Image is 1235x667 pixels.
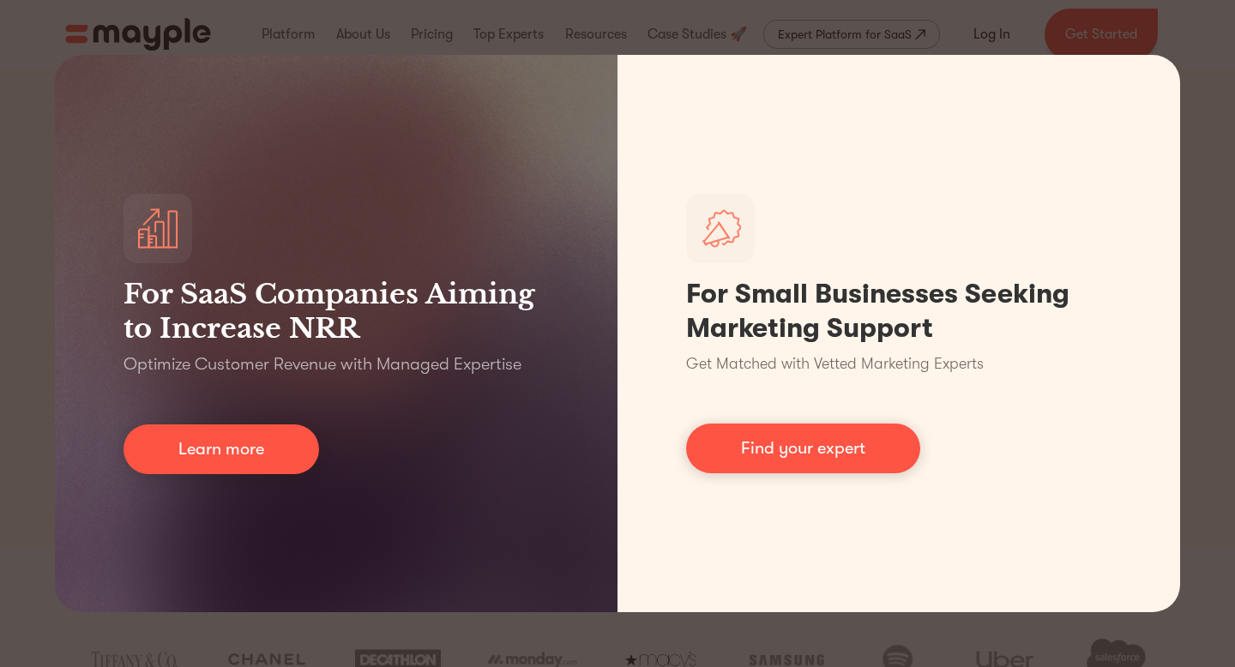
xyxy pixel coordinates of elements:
p: Optimize Customer Revenue with Managed Expertise [123,352,521,376]
p: Get Matched with Vetted Marketing Experts [686,352,984,376]
h1: For Small Businesses Seeking Marketing Support [686,277,1111,346]
a: Learn more [123,424,319,474]
h3: For SaaS Companies Aiming to Increase NRR [123,277,549,346]
a: Find your expert [686,424,920,473]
